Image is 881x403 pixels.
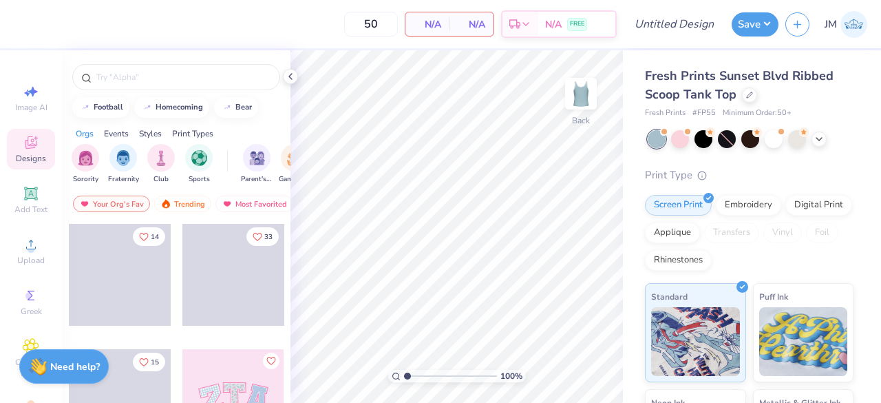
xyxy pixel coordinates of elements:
img: Sports Image [191,150,207,166]
div: filter for Fraternity [108,144,139,185]
button: filter button [108,144,139,185]
div: football [94,103,123,111]
span: Game Day [279,174,310,185]
button: Save [732,12,778,37]
span: Add Text [14,204,47,215]
span: Sports [189,174,210,185]
button: filter button [147,144,175,185]
img: trend_line.gif [142,103,153,112]
input: Try "Alpha" [95,70,271,84]
button: Like [263,353,279,369]
div: filter for Game Day [279,144,310,185]
span: Fresh Prints [645,107,686,119]
button: filter button [241,144,273,185]
img: trend_line.gif [80,103,91,112]
span: # FP55 [692,107,716,119]
strong: Need help? [50,360,100,373]
span: Image AI [15,102,47,113]
div: Rhinestones [645,250,712,271]
span: Puff Ink [759,289,788,304]
div: filter for Sorority [72,144,99,185]
button: Like [246,227,279,246]
img: Back [567,80,595,107]
img: most_fav.gif [222,199,233,209]
button: filter button [185,144,213,185]
div: Styles [139,127,162,140]
span: Club [153,174,169,185]
div: filter for Sports [185,144,213,185]
span: 15 [151,359,159,366]
span: N/A [458,17,485,32]
span: Fraternity [108,174,139,185]
span: FREE [570,19,584,29]
button: homecoming [134,97,209,118]
div: Applique [645,223,700,243]
span: Greek [21,306,42,317]
button: Like [133,227,165,246]
div: Most Favorited [215,196,293,212]
span: Sorority [73,174,98,185]
img: Standard [651,307,740,376]
div: Foil [806,223,838,243]
div: Orgs [76,127,94,140]
div: Screen Print [645,195,712,216]
img: Club Image [153,150,169,166]
span: 33 [264,234,273,240]
button: Like [133,353,165,371]
span: N/A [545,17,562,32]
div: Digital Print [785,195,852,216]
div: Print Type [645,167,853,183]
span: JM [825,17,837,32]
div: Events [104,127,129,140]
span: Designs [16,153,46,164]
img: Puff Ink [759,307,848,376]
div: Embroidery [716,195,781,216]
input: Untitled Design [624,10,725,38]
span: Standard [651,289,688,304]
img: Game Day Image [287,150,303,166]
img: Joshua Mata [840,11,867,38]
img: Parent's Weekend Image [249,150,265,166]
a: JM [825,11,867,38]
input: – – [344,12,398,37]
div: Print Types [172,127,213,140]
img: Sorority Image [78,150,94,166]
span: 100 % [500,370,522,382]
img: trend_line.gif [222,103,233,112]
span: Minimum Order: 50 + [723,107,792,119]
div: Transfers [704,223,759,243]
span: Parent's Weekend [241,174,273,185]
button: football [72,97,129,118]
div: Vinyl [763,223,802,243]
button: bear [214,97,258,118]
div: bear [235,103,252,111]
span: Clipart & logos [7,357,55,379]
img: Fraternity Image [116,150,131,166]
div: filter for Club [147,144,175,185]
button: filter button [279,144,310,185]
div: Trending [154,196,211,212]
div: Your Org's Fav [73,196,150,212]
span: 14 [151,234,159,240]
img: most_fav.gif [79,199,90,209]
span: N/A [414,17,441,32]
span: Upload [17,255,45,266]
div: filter for Parent's Weekend [241,144,273,185]
div: Back [572,114,590,127]
img: trending.gif [160,199,171,209]
button: filter button [72,144,99,185]
span: Fresh Prints Sunset Blvd Ribbed Scoop Tank Top [645,68,834,103]
div: homecoming [156,103,203,111]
